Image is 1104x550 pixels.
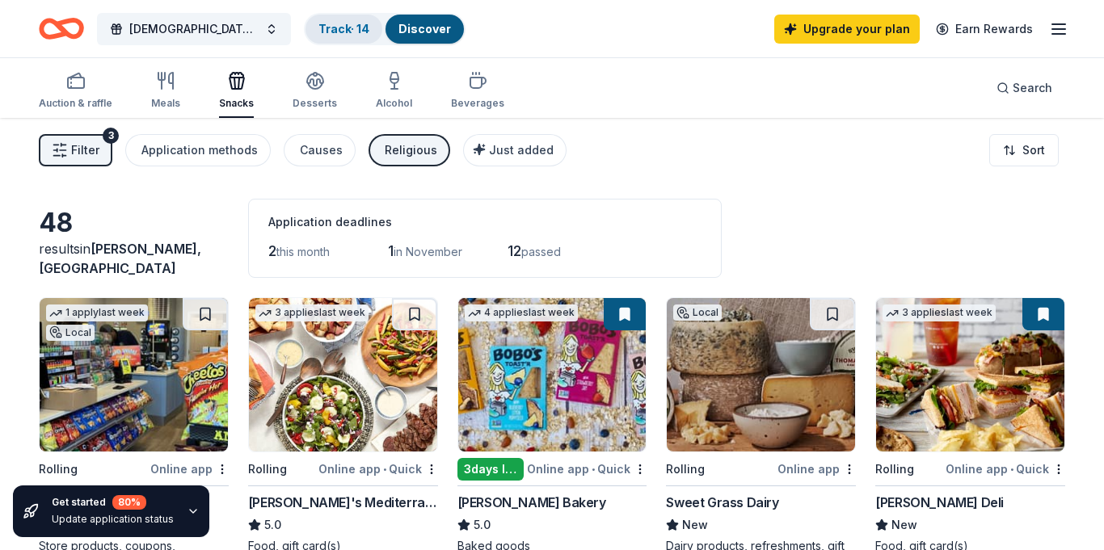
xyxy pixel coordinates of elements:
[458,298,647,451] img: Image for Bobo's Bakery
[304,13,466,45] button: Track· 14Discover
[463,134,567,166] button: Just added
[666,493,778,512] div: Sweet Grass Dairy
[129,19,259,39] span: [DEMOGRAPHIC_DATA][GEOGRAPHIC_DATA] Annual Joy Night
[39,241,201,276] span: in
[248,460,287,479] div: Rolling
[673,304,722,321] div: Local
[989,134,1059,166] button: Sort
[125,134,271,166] button: Application methods
[1013,78,1052,98] span: Search
[369,134,450,166] button: Religious
[394,245,462,258] span: in November
[293,97,337,110] div: Desserts
[489,143,554,157] span: Just added
[527,459,647,479] div: Online app Quick
[52,495,174,510] div: Get started
[112,495,146,510] div: 80 %
[385,141,437,160] div: Religious
[219,65,254,118] button: Snacks
[376,97,412,110] div: Alcohol
[39,207,229,239] div: 48
[388,242,394,259] span: 1
[1022,141,1045,160] span: Sort
[398,22,451,36] a: Discover
[667,298,855,451] img: Image for Sweet Grass Dairy
[926,15,1043,44] a: Earn Rewards
[46,325,95,341] div: Local
[300,141,343,160] div: Causes
[39,134,112,166] button: Filter3
[151,65,180,118] button: Meals
[268,212,702,232] div: Application deadlines
[984,72,1065,104] button: Search
[875,493,1004,512] div: [PERSON_NAME] Deli
[666,460,705,479] div: Rolling
[255,304,369,321] div: 3 applies last week
[474,515,491,535] span: 5.0
[457,458,525,481] div: 3 days left
[383,463,386,476] span: •
[40,298,228,451] img: Image for Friendly Express
[875,460,914,479] div: Rolling
[592,463,595,476] span: •
[248,493,438,512] div: [PERSON_NAME]'s Mediterranean Cafe
[508,242,521,259] span: 12
[284,134,356,166] button: Causes
[39,241,201,276] span: [PERSON_NAME], [GEOGRAPHIC_DATA]
[293,65,337,118] button: Desserts
[891,515,917,535] span: New
[39,10,84,48] a: Home
[39,65,112,118] button: Auction & raffle
[150,459,229,479] div: Online app
[883,304,996,321] div: 3 applies last week
[52,513,174,526] div: Update application status
[276,245,330,258] span: this month
[774,15,920,44] a: Upgrade your plan
[103,128,119,144] div: 3
[451,65,504,118] button: Beverages
[39,239,229,278] div: results
[39,97,112,110] div: Auction & raffle
[71,141,99,160] span: Filter
[141,141,258,160] div: Application methods
[1010,463,1013,476] span: •
[318,459,438,479] div: Online app Quick
[97,13,291,45] button: [DEMOGRAPHIC_DATA][GEOGRAPHIC_DATA] Annual Joy Night
[451,97,504,110] div: Beverages
[46,304,148,321] div: 1 apply last week
[457,493,606,512] div: [PERSON_NAME] Bakery
[682,515,708,535] span: New
[521,245,561,258] span: passed
[219,97,254,110] div: Snacks
[318,22,369,36] a: Track· 14
[39,460,78,479] div: Rolling
[946,459,1065,479] div: Online app Quick
[376,65,412,118] button: Alcohol
[268,242,276,259] span: 2
[876,298,1064,451] img: Image for McAlister's Deli
[465,304,578,321] div: 4 applies last week
[151,97,180,110] div: Meals
[777,459,856,479] div: Online app
[249,298,437,451] img: Image for Taziki's Mediterranean Cafe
